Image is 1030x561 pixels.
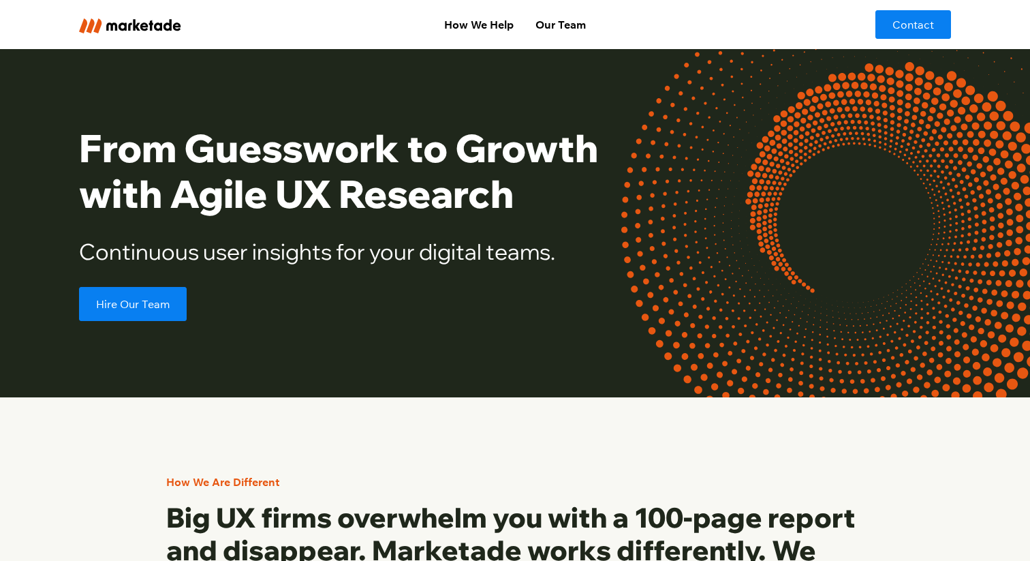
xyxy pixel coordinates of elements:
[79,16,261,33] a: home
[875,10,951,39] a: Contact
[433,11,525,38] a: How We Help
[79,287,187,321] a: Hire Our Team
[79,125,663,217] h1: From Guesswork to Growth with Agile UX Research
[166,474,279,490] div: How We Are Different
[525,11,597,38] a: Our Team
[79,239,663,264] h2: Continuous user insights for your digital teams.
